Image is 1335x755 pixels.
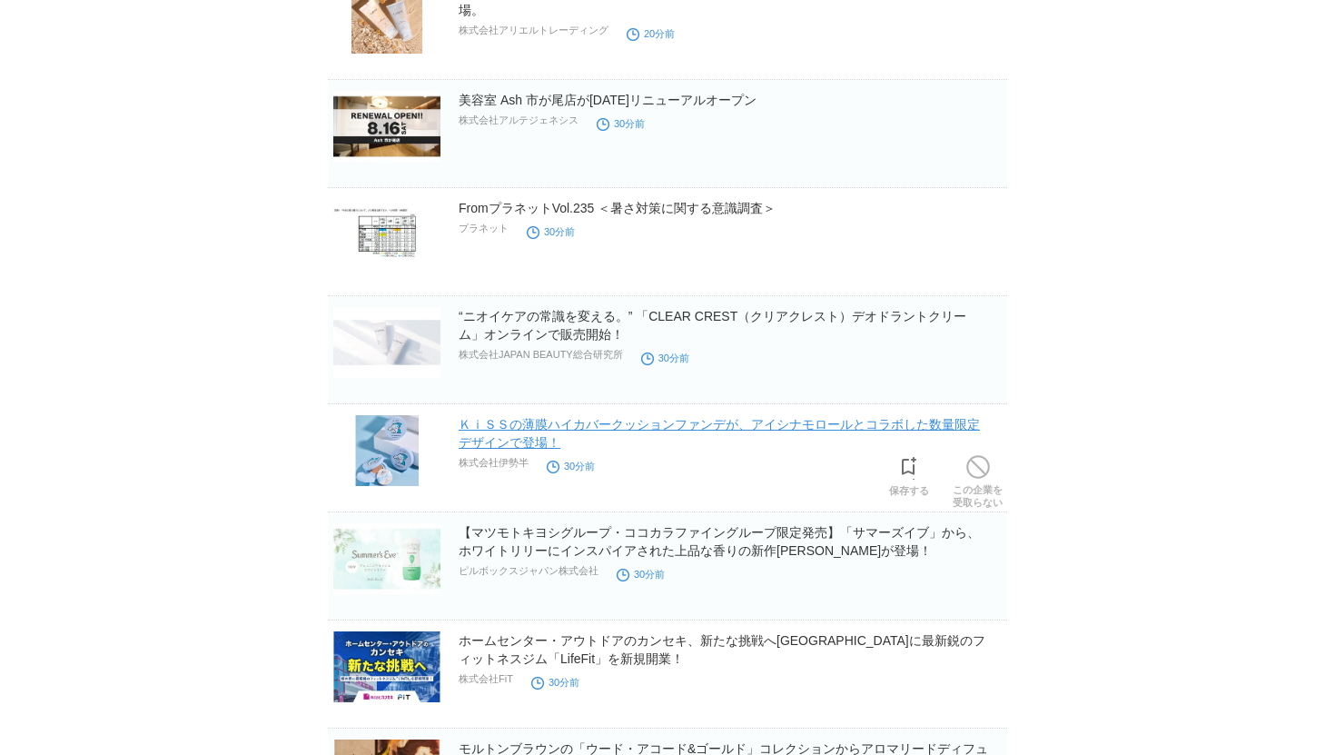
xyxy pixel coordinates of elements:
time: 30分前 [597,118,645,129]
a: 美容室 Ash 市が尾店が[DATE]リニューアルオープン [459,93,756,107]
a: この企業を受取らない [953,451,1003,509]
img: 【マツモトキヨシグループ・ココカラファイングループ限定発売】「サマーズイブ」から、ホワイトリリーにインスパイアされた上品な香りの新作ボディウォッシュが登場！ [333,523,440,594]
p: ピルボックスジャパン株式会社 [459,564,598,578]
p: 株式会社FiT [459,672,513,686]
img: ＫｉＳＳの薄膜ハイカバークッションファンデが、アイシナモロールとコラボした数量限定デザインで登場！ [333,415,440,486]
a: 【マツモトキヨシグループ・ココカラファイングループ限定発売】「サマーズイブ」から、ホワイトリリーにインスパイアされた上品な香りの新作[PERSON_NAME]が登場！ [459,525,980,558]
time: 30分前 [527,226,575,237]
p: 株式会社アルテジェネシス [459,114,578,127]
p: 株式会社アリエルトレーディング [459,24,608,37]
a: “ニオイケアの常識を変える。” 「CLEAR CREST（クリアクレスト）デオドラントクリーム」オンラインで販売開始！ [459,309,966,342]
a: ホームセンター・アウトドアのカンセキ、新たな挑戦へ[GEOGRAPHIC_DATA]に最新鋭のフィットネスジム「LifeFit」を新規開業！ [459,633,985,666]
time: 20分前 [627,28,675,39]
p: 株式会社伊勢半 [459,456,529,470]
img: ホームセンター・アウトドアのカンセキ、新たな挑戦へ栃木県に最新鋭のフィットネスジム「LifeFit」を新規開業！ [333,631,440,702]
time: 30分前 [531,677,579,688]
p: 株式会社JAPAN BEAUTY総合研究所 [459,348,623,362]
a: ＫｉＳＳの薄膜ハイカバークッションファンデが、アイシナモロールとコラボした数量限定デザインで登場！ [459,417,980,450]
img: “ニオイケアの常識を変える。” 「CLEAR CREST（クリアクレスト）デオドラントクリーム」オンラインで販売開始！ [333,307,440,378]
time: 30分前 [641,353,689,363]
a: FromプラネットVol.235 ＜暑さ対策に関する意識調査＞ [459,201,776,215]
img: FromプラネットVol.235 ＜暑さ対策に関する意識調査＞ [333,199,440,270]
a: 保存する [889,452,929,497]
time: 30分前 [617,569,665,580]
img: 美容室 Ash 市が尾店が8月16日（土）リニューアルオープン [333,91,440,162]
time: 30分前 [547,461,595,472]
p: プラネット [459,222,509,235]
